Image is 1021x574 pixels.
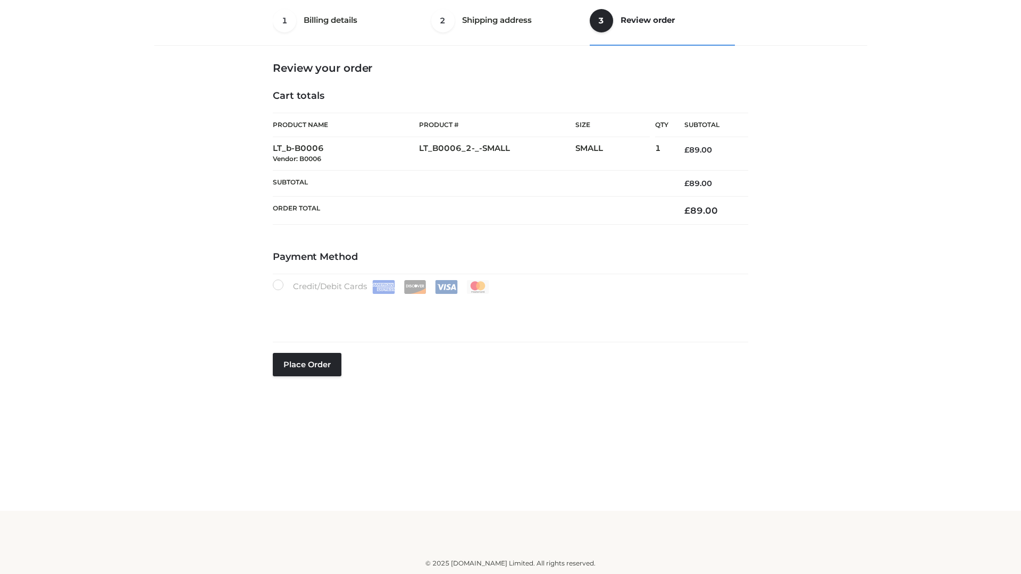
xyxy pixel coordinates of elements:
bdi: 89.00 [684,179,712,188]
td: 1 [655,137,668,171]
th: Product Name [273,113,419,137]
td: SMALL [575,137,655,171]
h4: Payment Method [273,251,748,263]
span: £ [684,179,689,188]
div: © 2025 [DOMAIN_NAME] Limited. All rights reserved. [158,558,863,569]
label: Credit/Debit Cards [273,280,490,294]
th: Size [575,113,650,137]
th: Qty [655,113,668,137]
img: Amex [372,280,395,294]
bdi: 89.00 [684,205,718,216]
h4: Cart totals [273,90,748,102]
bdi: 89.00 [684,145,712,155]
td: LT_B0006_2-_-SMALL [419,137,575,171]
th: Subtotal [273,170,668,196]
button: Place order [273,353,341,376]
img: Visa [435,280,458,294]
th: Product # [419,113,575,137]
h3: Review your order [273,62,748,74]
span: £ [684,145,689,155]
img: Mastercard [466,280,489,294]
th: Order Total [273,197,668,225]
span: £ [684,205,690,216]
td: LT_b-B0006 [273,137,419,171]
th: Subtotal [668,113,748,137]
small: Vendor: B0006 [273,155,321,163]
img: Discover [404,280,426,294]
iframe: Secure payment input frame [271,292,746,331]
